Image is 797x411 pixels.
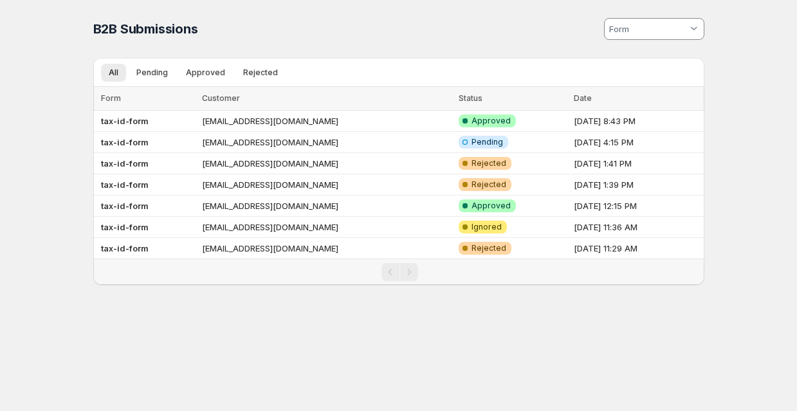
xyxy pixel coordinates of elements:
span: Rejected [472,179,506,190]
b: tax-id-form [101,179,149,190]
td: [DATE] 1:39 PM [570,174,704,196]
span: Approved [186,68,225,78]
td: [EMAIL_ADDRESS][DOMAIN_NAME] [198,111,455,132]
span: Customer [202,93,240,103]
b: tax-id-form [101,243,149,253]
span: Ignored [472,222,502,232]
td: [DATE] 8:43 PM [570,111,704,132]
span: Rejected [243,68,278,78]
td: [DATE] 11:29 AM [570,238,704,259]
td: [EMAIL_ADDRESS][DOMAIN_NAME] [198,132,455,153]
b: tax-id-form [101,158,149,169]
span: All [109,68,118,78]
span: Pending [472,137,503,147]
input: Form [607,19,688,39]
b: tax-id-form [101,116,149,126]
span: Approved [472,116,511,126]
td: [DATE] 1:41 PM [570,153,704,174]
b: tax-id-form [101,222,149,232]
td: [EMAIL_ADDRESS][DOMAIN_NAME] [198,238,455,259]
span: B2B Submissions [93,21,198,37]
span: Status [459,93,482,103]
span: Rejected [472,243,506,253]
span: Date [574,93,592,103]
td: [EMAIL_ADDRESS][DOMAIN_NAME] [198,217,455,238]
b: tax-id-form [101,201,149,211]
td: [EMAIL_ADDRESS][DOMAIN_NAME] [198,153,455,174]
td: [DATE] 4:15 PM [570,132,704,153]
span: Approved [472,201,511,211]
td: [DATE] 12:15 PM [570,196,704,217]
span: Rejected [472,158,506,169]
span: Pending [136,68,168,78]
span: Form [101,93,121,103]
td: [DATE] 11:36 AM [570,217,704,238]
b: tax-id-form [101,137,149,147]
nav: Pagination [93,259,704,285]
td: [EMAIL_ADDRESS][DOMAIN_NAME] [198,174,455,196]
td: [EMAIL_ADDRESS][DOMAIN_NAME] [198,196,455,217]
